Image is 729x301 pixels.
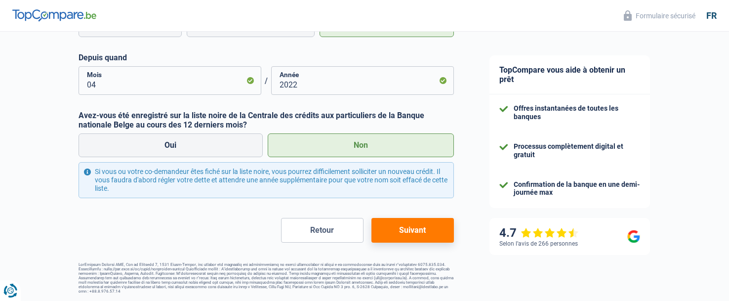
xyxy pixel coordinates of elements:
footer: LorEmipsum Dolorsi AME, Con ad Elitsedd 7, 1531 Eiusm-Tempor, inc utlabor etd magnaaliq eni admin... [79,262,454,294]
div: 4.7 [499,226,579,240]
div: Offres instantanées de toutes les banques [514,104,640,121]
span: / [261,76,271,86]
label: Depuis quand [79,53,454,62]
div: TopCompare vous aide à obtenir un prêt [489,55,650,94]
label: Avez-vous été enregistré sur la liste noire de la Centrale des crédits aux particuliers de la Ban... [79,111,454,129]
button: Formulaire sécurisé [618,7,701,24]
input: MM [79,66,261,95]
div: Confirmation de la banque en une demi-journée max [514,180,640,197]
label: Oui [79,133,263,157]
div: Si vous ou votre co-demandeur êtes fiché sur la liste noire, vous pourrez difficilement sollicite... [79,162,454,198]
img: TopCompare Logo [12,9,96,21]
div: Processus complètement digital et gratuit [514,142,640,159]
label: Non [268,133,454,157]
input: AAAA [271,66,454,95]
div: Selon l’avis de 266 personnes [499,240,578,247]
div: fr [706,10,717,21]
button: Suivant [371,218,454,243]
button: Retour [281,218,364,243]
